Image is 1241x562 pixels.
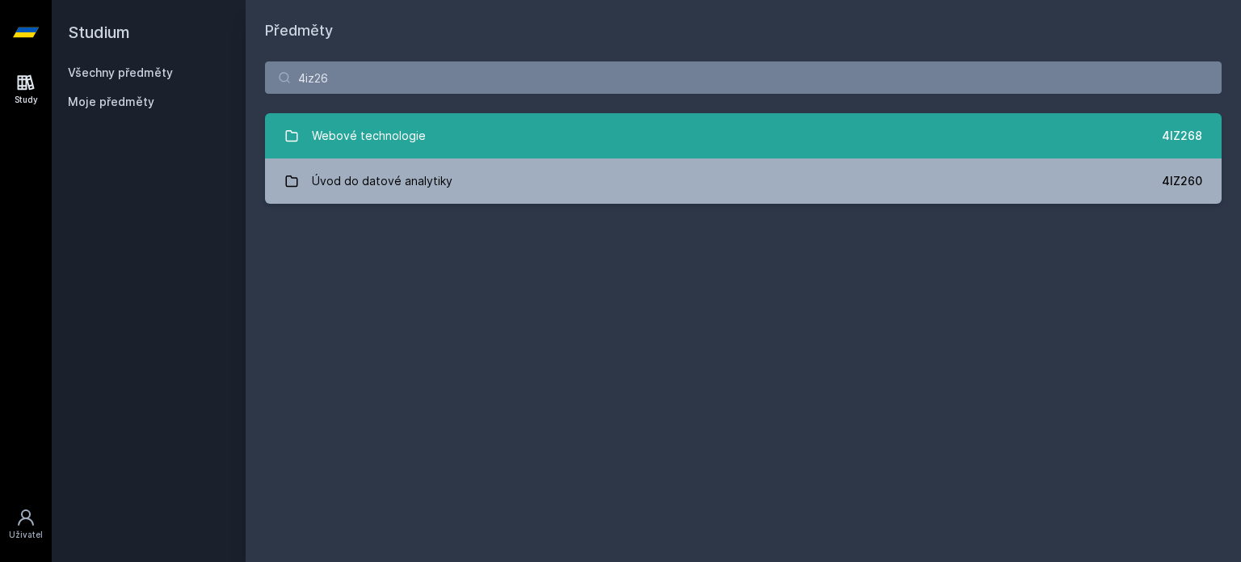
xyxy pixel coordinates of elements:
[312,120,426,152] div: Webové technologie
[265,113,1222,158] a: Webové technologie 4IZ268
[1162,173,1202,189] div: 4IZ260
[3,500,48,549] a: Uživatel
[68,65,173,79] a: Všechny předměty
[15,94,38,106] div: Study
[9,529,43,541] div: Uživatel
[312,165,452,197] div: Úvod do datové analytiky
[265,19,1222,42] h1: Předměty
[265,158,1222,204] a: Úvod do datové analytiky 4IZ260
[265,61,1222,94] input: Název nebo ident předmětu…
[3,65,48,114] a: Study
[1162,128,1202,144] div: 4IZ268
[68,94,154,110] span: Moje předměty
